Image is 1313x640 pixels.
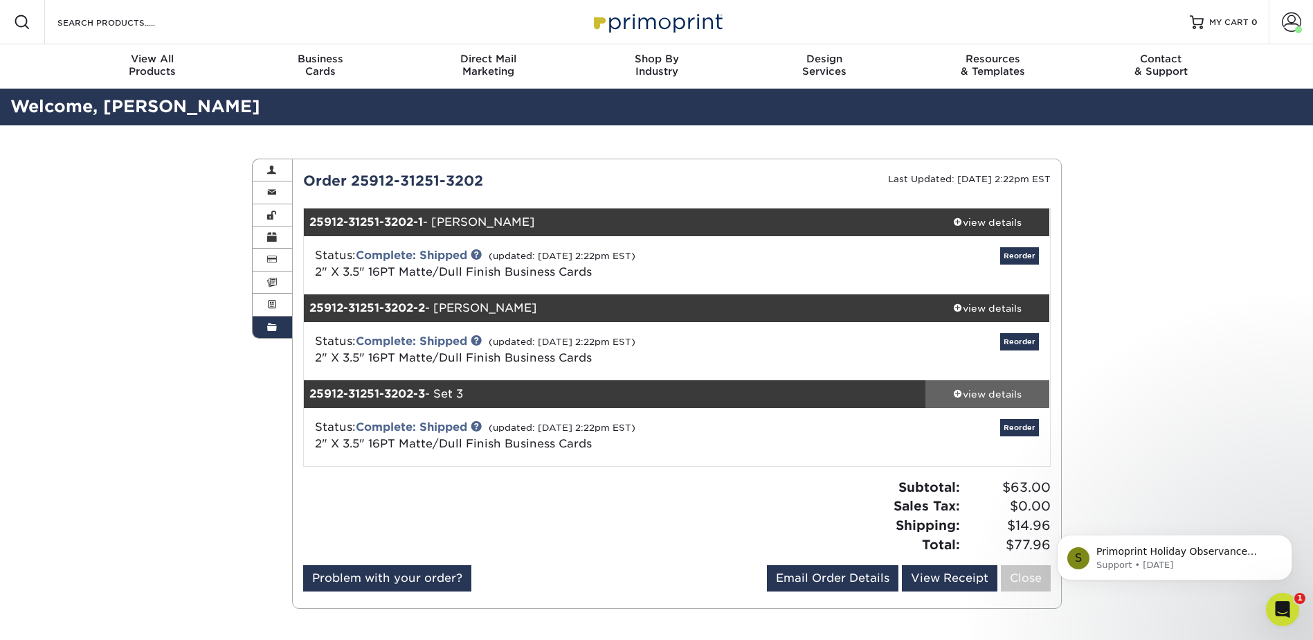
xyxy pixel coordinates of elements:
[293,170,677,191] div: Order 25912-31251-3202
[11,213,227,257] div: You are welcome! Can I assist with anything else at this time?
[236,448,260,470] button: Send a message…
[489,251,635,261] small: (updated: [DATE] 2:22pm EST)
[305,333,801,366] div: Status:
[925,294,1050,322] a: view details
[925,380,1050,408] a: view details
[964,478,1051,497] span: $63.00
[1077,53,1245,78] div: & Support
[489,337,635,347] small: (updated: [DATE] 2:22pm EST)
[1000,419,1039,436] a: Reorder
[1294,593,1305,604] span: 1
[964,516,1051,535] span: $14.96
[159,276,255,290] div: that's all, thank you
[236,53,404,65] span: Business
[9,6,35,32] button: go back
[404,53,572,78] div: Marketing
[1251,17,1258,27] span: 0
[896,517,960,533] strong: Shipping:
[925,208,1050,236] a: view details
[39,8,62,30] img: Profile image for Operator
[309,387,425,400] strong: 25912-31251-3202-3
[11,350,227,394] div: Help [PERSON_NAME] understand how they’re doing:
[909,53,1077,65] span: Resources
[11,310,266,351] div: Avery says…
[588,7,726,37] img: Primoprint
[1266,593,1299,626] iframe: Intercom live chat
[922,537,960,552] strong: Total:
[11,213,266,268] div: Avery says…
[1077,44,1245,89] a: Contact& Support
[305,247,801,281] div: Status:
[741,53,909,78] div: Services
[1000,333,1039,350] a: Reorder
[11,395,266,494] div: Operator says…
[305,419,801,452] div: Status:
[572,53,741,65] span: Shop By
[11,48,266,90] div: Megan says…
[356,420,467,434] a: Complete: Shipped
[22,98,216,152] div: Okay, sounds good! I have added an additional set to your order, and will forward the file to our...
[11,350,266,395] div: Operator says…
[88,454,99,465] button: Start recording
[66,454,77,465] button: Upload attachment
[147,268,266,299] div: that's all, thank you
[67,17,172,31] p: The team can also help
[767,565,898,592] a: Email Order Details
[303,565,471,592] a: Problem with your order?
[404,53,572,65] span: Direct Mail
[964,497,1051,516] span: $0.00
[572,53,741,78] div: Industry
[69,44,237,89] a: View AllProducts
[315,265,592,278] a: 2" X 3.5" 16PT Matte/Dull Finish Business Cards
[304,380,925,408] div: - Set 3
[183,57,255,71] div: yes, thank you
[22,222,216,249] div: You are welcome! Can I assist with anything else at this time?
[236,53,404,78] div: Cards
[304,208,925,236] div: - [PERSON_NAME]
[309,215,423,229] strong: 25912-31251-3202-1
[898,479,960,495] strong: Subtotal:
[309,301,425,314] strong: 25912-31251-3202-2
[1001,565,1051,592] a: Close
[11,90,266,172] div: Avery says…
[356,335,467,348] a: Complete: Shipped
[11,310,207,340] div: You are welcome! Have a great day.
[67,7,116,17] h1: Operator
[22,359,216,386] div: Help [PERSON_NAME] understand how they’re doing:
[572,44,741,89] a: Shop ByIndustry
[304,294,925,322] div: - [PERSON_NAME]
[172,48,266,79] div: yes, thank you
[315,437,592,450] span: 2" X 3.5" 16PT Matte/Dull Finish Business Cards
[69,53,237,65] span: View All
[186,180,255,194] div: great, thanks!
[175,172,266,202] div: great, thanks!
[243,6,268,30] div: Close
[909,53,1077,78] div: & Templates
[44,454,55,465] button: Gif picker
[404,44,572,89] a: Direct MailMarketing
[925,301,1050,315] div: view details
[217,6,243,32] button: Home
[12,425,265,448] textarea: Message…
[925,387,1050,401] div: view details
[1077,53,1245,65] span: Contact
[1036,506,1313,603] iframe: Intercom notifications message
[21,454,33,465] button: Emoji picker
[925,215,1050,229] div: view details
[236,44,404,89] a: BusinessCards
[741,44,909,89] a: DesignServices
[315,351,592,364] a: 2" X 3.5" 16PT Matte/Dull Finish Business Cards
[356,249,467,262] a: Complete: Shipped
[888,174,1051,184] small: Last Updated: [DATE] 2:22pm EST
[489,423,635,433] small: (updated: [DATE] 2:22pm EST)
[11,268,266,310] div: Megan says…
[22,318,196,332] div: You are welcome! Have a great day.
[1000,247,1039,265] a: Reorder
[69,53,237,78] div: Products
[741,53,909,65] span: Design
[56,14,191,30] input: SEARCH PRODUCTS.....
